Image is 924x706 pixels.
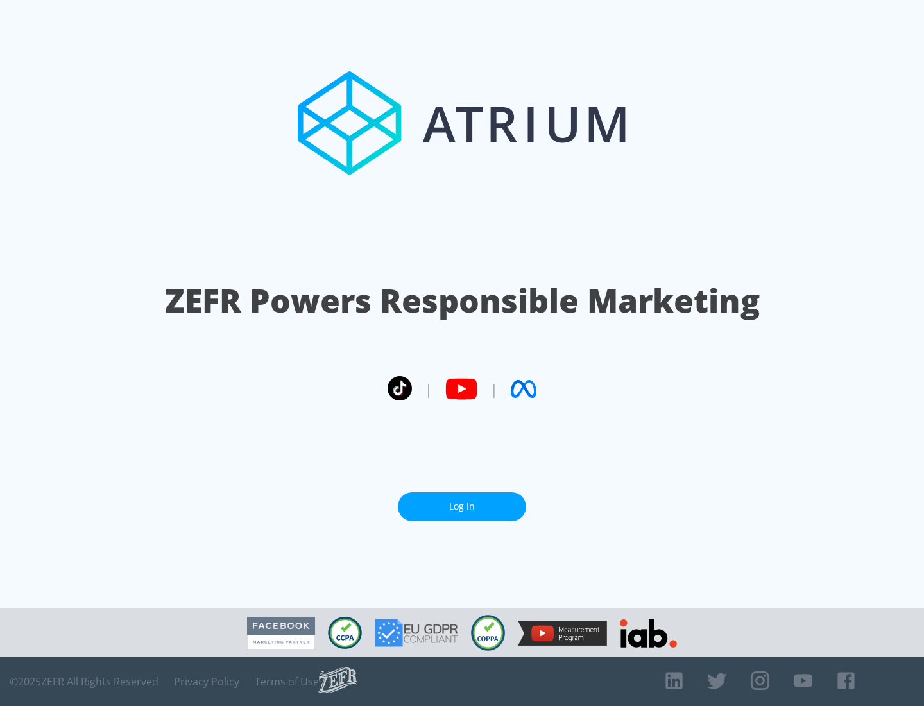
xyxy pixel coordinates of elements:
a: Terms of Use [255,675,319,688]
img: GDPR Compliant [375,619,458,647]
img: IAB [620,619,677,648]
img: CCPA Compliant [328,617,362,649]
a: Privacy Policy [174,675,239,688]
img: YouTube Measurement Program [518,621,607,646]
img: Facebook Marketing Partner [247,617,315,650]
h1: ZEFR Powers Responsible Marketing [165,279,760,323]
span: | [425,379,432,399]
img: COPPA Compliant [471,615,505,651]
span: © 2025 ZEFR All Rights Reserved [10,675,158,688]
a: Log In [398,492,526,521]
span: | [490,379,498,399]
